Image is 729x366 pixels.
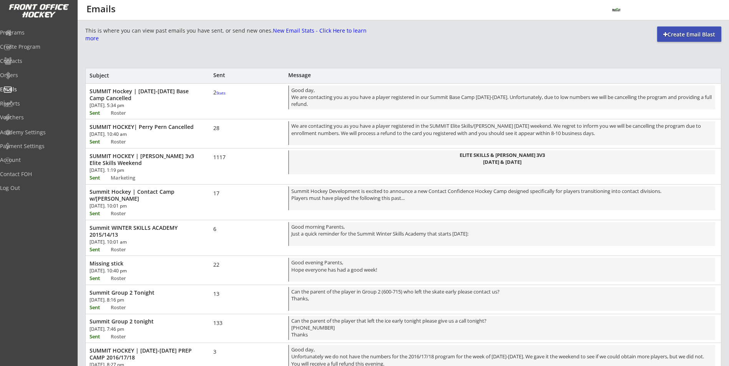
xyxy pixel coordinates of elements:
div: Roster [111,110,148,115]
div: Summit Group 2 tonight [90,318,194,325]
div: [DATE]. 10:40 am [90,132,177,137]
div: Message [288,73,447,78]
div: Can the parent of the player in Group 2 (600-715) who left the skate early please contact us? Tha... [291,288,713,311]
div: Sent [90,175,110,180]
font: Stats [216,90,226,96]
div: We are contacting you as you have a player registered in the SUMMIT Elite Skills/[PERSON_NAME] [D... [291,122,713,145]
div: Summit Hockey | Contact Camp w/[PERSON_NAME] [90,188,194,202]
div: Sent [90,110,110,115]
div: Roster [111,247,148,252]
div: Sent [90,211,110,216]
div: 28 [213,125,236,132]
strong: [DATE] & [DATE] [483,158,521,165]
div: Good day, We are contacting you as you have a player registered in our Summit Base Camp [DATE]-[D... [291,87,713,109]
div: 6 [213,226,236,232]
strong: ELITE SKILLS & [PERSON_NAME] 3V3 [460,152,545,158]
div: Sent [90,139,110,144]
div: 2 [213,89,236,96]
font: New Email Stats - Click Here to learn more [85,27,368,42]
div: 13 [213,290,236,297]
div: Summit WINTER SKILLS ACADEMY 2015/14/13 [90,224,194,238]
div: Subject [90,73,195,78]
div: [DATE]. 10:01 pm [90,204,177,208]
div: 133 [213,320,236,326]
div: Can the parent of the player that left the ice early tonight please give us a call tonight? [PHON... [291,317,713,340]
div: [DATE]. 5:34 pm [90,103,177,108]
div: [DATE]. 7:46 pm [90,327,177,331]
div: SUMMIT HOCKEY | [PERSON_NAME] 3v3 Elite Skills Weekend [90,153,194,167]
div: 17 [213,190,236,197]
div: Sent [213,73,236,78]
div: [DATE]. 10:01 am [90,240,177,244]
div: Sent [90,334,110,339]
div: Summit Group 2 Tonight [90,289,194,296]
div: Summit Hockey Development is excited to announce a new Contact Confidence Hockey Camp designed sp... [291,188,713,210]
div: Roster [111,276,148,281]
div: SUMMIT HOCKEY| Perry Pern Cancelled [90,124,194,130]
div: Sent [90,276,110,281]
div: Roster [111,211,148,216]
div: [DATE]. 1:19 pm [90,168,177,173]
div: Good evening Parents, Hope everyone has had a good week! [291,259,713,282]
div: Roster [111,139,148,144]
div: SUMMIT Hockey | [DATE]-[DATE] Base Camp Cancelled [90,88,194,102]
div: [DATE]. 10:40 pm [90,269,177,273]
div: 22 [213,261,236,268]
div: [DATE]. 8:16 pm [90,298,177,302]
div: Sent [90,247,110,252]
div: Roster [111,305,148,310]
div: Roster [111,334,148,339]
div: SUMMIT HOCKEY | [DATE]-[DATE] PREP CAMP 2016/17/18 [90,347,194,361]
div: Marketing [111,175,148,180]
div: 1117 [213,154,236,161]
div: This is where you can view past emails you have sent, or send new ones. [85,27,367,42]
div: Good morning Parents, Just a quick reminder for the Summit Winter Skills Academy that starts [DATE]: [291,223,713,246]
div: Create Email Blast [657,31,721,38]
div: 3 [213,348,236,355]
div: Sent [90,305,110,310]
div: Missing stick [90,260,194,267]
